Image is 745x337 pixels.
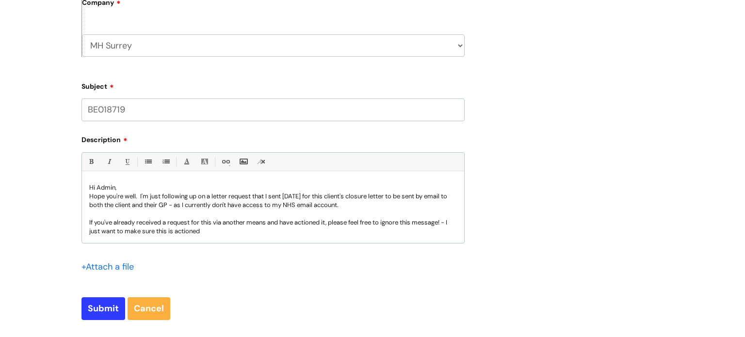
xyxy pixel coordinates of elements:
div: Attach a file [81,259,140,274]
a: • Unordered List (Ctrl-Shift-7) [142,156,154,168]
a: Link [219,156,231,168]
a: Remove formatting (Ctrl-\) [255,156,267,168]
label: Subject [81,79,465,91]
a: Cancel [128,297,170,320]
label: Description [81,132,465,144]
a: Underline(Ctrl-U) [121,156,133,168]
a: Insert Image... [237,156,249,168]
a: Bold (Ctrl-B) [85,156,97,168]
a: Back Color [198,156,211,168]
input: Submit [81,297,125,320]
a: Font Color [180,156,193,168]
a: Italic (Ctrl-I) [103,156,115,168]
p: Hi Admin, [89,183,457,192]
p: If you've already received a request for this via another means and have actioned it, please feel... [89,218,457,236]
a: 1. Ordered List (Ctrl-Shift-8) [160,156,172,168]
p: Hope you're well. I'm just following up on a letter request that I sent [DATE] for this client's ... [89,192,457,209]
